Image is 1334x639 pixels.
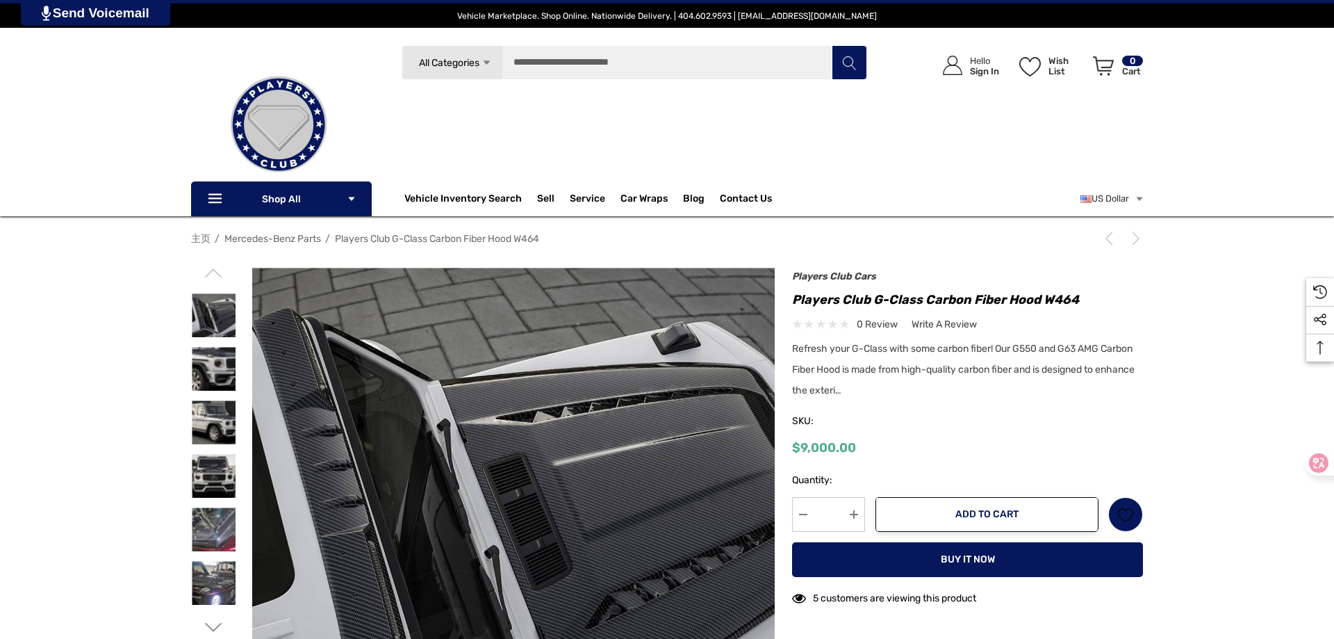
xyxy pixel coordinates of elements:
[192,561,236,605] img: Players Club Carbon Fiber Custom G550 Hood
[224,233,321,245] a: Mercedes-Benz Parts
[683,193,705,208] a: Blog
[42,6,51,21] img: PjwhLS0gR2VuZXJhdG9yOiBHcmF2aXQuaW8gLS0+PHN2ZyB4bWxucz0iaHR0cDovL3d3dy53My5vcmcvMjAwMC9zdmciIHhtb...
[792,289,1143,311] h1: Players Club G-Class Carbon Fiber Hood W464
[206,191,227,207] svg: Icon Line
[792,440,856,455] span: $9,000.00
[418,57,479,69] span: All Categories
[537,193,554,208] span: Sell
[912,318,977,331] span: Write a Review
[481,58,492,68] svg: Icon Arrow Down
[927,42,1006,90] a: Sign in
[192,347,236,391] img: Players Club Carbon Fiber G Class Hood
[720,193,772,208] a: Contact Us
[402,45,502,80] a: All Categories Icon Arrow Down Icon Arrow Up
[792,343,1135,396] span: Refresh your G-Class with some carbon fiber! Our G550 and G63 AMG Carbon Fiber Hood is made from ...
[792,270,876,282] a: Players Club Cars
[1313,285,1327,299] svg: Recently Viewed
[205,264,222,282] svg: Go to slide 2 of 2
[792,472,865,489] label: Quantity:
[1118,507,1134,523] svg: Wish List
[1080,185,1144,213] a: USD
[970,66,999,76] p: Sign In
[537,185,570,213] a: Sell
[191,233,211,245] a: 主页
[832,45,866,80] button: Search
[1093,56,1114,76] svg: Review Your Cart
[335,233,539,245] a: Players Club G-Class Carbon Fiber Hood W464
[1313,313,1327,327] svg: Social Media
[192,508,236,551] img: Players Club Carbon Fiber Custom G580 Hood
[1087,42,1144,96] a: Cart with 0 items
[792,542,1143,577] button: Buy it now
[1122,66,1143,76] p: Cart
[205,619,222,636] svg: Go to slide 2 of 2
[1013,42,1087,90] a: Wish List Wish List
[192,401,236,444] img: Players Club Carbon Fiber Custom G63 AMG Hood
[570,193,605,208] a: Service
[347,194,356,204] svg: Icon Arrow Down
[1122,56,1143,66] p: 0
[1048,56,1085,76] p: Wish List
[192,293,236,337] img: Players Club Carbon Fiber G Class Hood
[943,56,962,75] svg: Icon User Account
[875,497,1098,532] button: Add to Cart
[457,11,877,21] span: Vehicle Marketplace. Shop Online. Nationwide Delivery. | 404.602.9593 | [EMAIL_ADDRESS][DOMAIN_NAME]
[620,185,683,213] a: Car Wraps
[209,55,348,194] img: Players Club | Cars For Sale
[404,193,522,208] a: Vehicle Inventory Search
[970,56,999,66] p: Hello
[1108,497,1143,532] a: Wish List
[792,412,862,431] span: SKU:
[192,454,236,498] img: Players Club Carbon Fiber Custom G63 AMG Hood
[1019,57,1041,76] svg: Wish List
[857,316,898,333] span: 0 review
[1123,232,1143,245] a: Next
[792,585,976,607] div: 5 customers are viewing this product
[912,316,977,333] a: Write a Review
[1102,232,1121,245] a: Previous
[620,193,668,208] span: Car Wraps
[1306,341,1334,355] svg: Top
[191,227,1143,251] nav: Breadcrumb
[191,181,372,216] p: Shop All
